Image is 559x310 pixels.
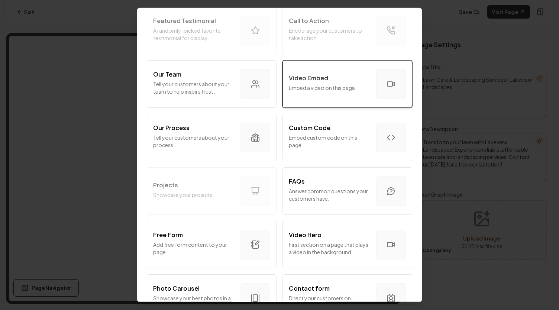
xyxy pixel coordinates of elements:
[289,134,370,149] p: Embed custom code on this page.
[147,221,277,268] button: Free FormAdd free form content to your page.
[153,284,200,293] p: Photo Carousel
[282,167,412,215] button: FAQsAnswer common questions your customers have.
[153,70,181,79] p: Our Team
[289,284,330,293] p: Contact form
[282,114,412,161] button: Custom CodeEmbed custom code on this page.
[153,134,235,149] p: Tell your customers about your process.
[289,84,370,91] p: Embed a video on this page.
[282,221,412,268] button: Video HeroFirst section on a page that plays a video in the background
[282,60,412,108] button: Video EmbedEmbed a video on this page.
[153,241,235,256] p: Add free form content to your page.
[289,294,370,309] p: Direct your customers on contacting you with a form.
[289,123,330,132] p: Custom Code
[147,60,277,108] button: Our TeamTell your customers about your team to help inspire trust.
[153,80,235,95] p: Tell your customers about your team to help inspire trust.
[153,294,235,309] p: Showcase your best photos in a carousel.
[153,230,183,239] p: Free Form
[153,123,190,132] p: Our Process
[289,74,328,83] p: Video Embed
[147,114,277,161] button: Our ProcessTell your customers about your process.
[289,187,370,202] p: Answer common questions your customers have.
[289,230,321,239] p: Video Hero
[289,177,305,186] p: FAQs
[289,241,370,256] p: First section on a page that plays a video in the background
